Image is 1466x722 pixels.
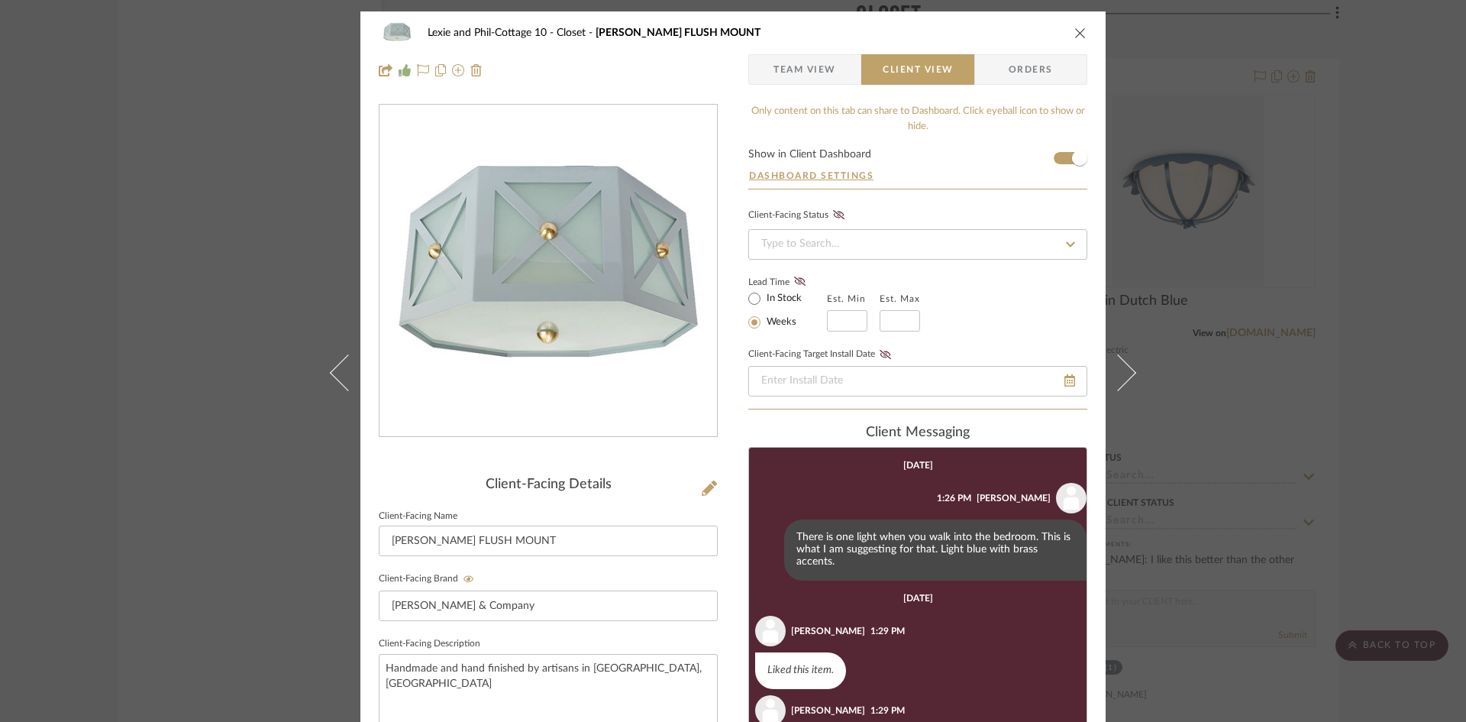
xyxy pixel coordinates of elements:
label: Client-Facing Target Install Date [748,349,896,360]
img: cba4b35c-9a8b-4f3f-a62a-4dc4696630a6_436x436.jpg [383,105,714,437]
input: Enter Install Date [748,366,1087,397]
div: [PERSON_NAME] [791,704,865,717]
label: Weeks [764,316,796,329]
label: In Stock [764,292,802,306]
div: [DATE] [903,593,933,604]
span: Team View [773,54,836,85]
span: Closet [557,28,596,38]
img: cba4b35c-9a8b-4f3f-a62a-4dc4696630a6_48x40.jpg [379,18,415,48]
label: Client-Facing Name [379,513,457,520]
mat-radio-group: Select item type [748,289,827,332]
img: user_avatar.png [755,616,786,646]
div: Client-Facing Details [379,477,718,494]
div: Only content on this tab can share to Dashboard. Click eyeball icon to show or hide. [748,104,1087,134]
div: 1:29 PM [870,704,905,717]
div: 1:26 PM [937,491,971,505]
span: Client View [883,54,953,85]
div: 0 [379,105,717,437]
div: 1:29 PM [870,624,905,638]
label: Client-Facing Brand [379,574,479,584]
img: user_avatar.png [1056,483,1087,513]
div: [PERSON_NAME] [977,491,1051,505]
div: [DATE] [903,460,933,471]
label: Lead Time [748,275,827,289]
button: close [1074,26,1087,40]
input: Type to Search… [748,229,1087,260]
label: Est. Min [827,293,866,304]
div: Client-Facing Status [748,208,849,223]
span: Lexie and Phil-Cottage 10 [428,28,557,38]
input: Enter Client-Facing Brand [379,591,718,621]
div: There is one light when you walk into the bedroom. This is what I am suggesting for that. Light b... [784,520,1087,581]
div: [PERSON_NAME] [791,624,865,638]
img: Remove from project [470,64,483,76]
span: Orders [992,54,1070,85]
button: Dashboard Settings [748,169,874,183]
button: Client-Facing Brand [458,574,479,584]
span: [PERSON_NAME] FLUSH MOUNT [596,28,760,38]
label: Client-Facing Description [379,640,480,648]
div: client Messaging [748,425,1087,442]
label: Est. Max [880,293,920,304]
input: Enter Client-Facing Item Name [379,526,718,556]
div: Liked this item. [755,652,846,689]
button: Client-Facing Target Install Date [875,349,896,360]
button: Lead Time [790,274,810,290]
